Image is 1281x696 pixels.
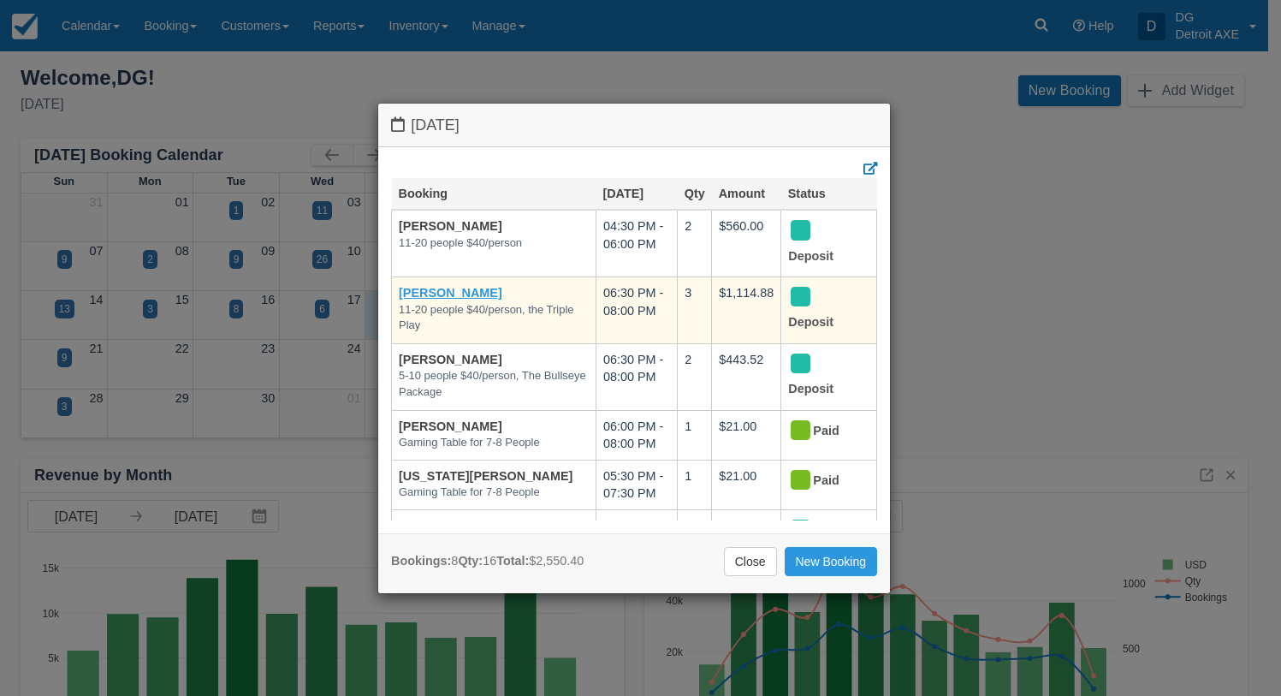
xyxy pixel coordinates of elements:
strong: Bookings: [391,554,451,568]
div: Deposit [788,217,854,270]
div: Paid [788,467,854,495]
td: 04:30 PM - 06:00 PM [596,210,677,277]
a: [PERSON_NAME] [399,286,502,300]
a: Close [724,547,777,576]
td: 06:00 PM - 07:00 PM [596,509,677,576]
td: 3 [678,277,712,344]
em: 11-20 people $40/person [399,235,589,252]
a: [PERSON_NAME] [399,519,502,532]
a: Status [788,187,826,200]
td: $30.00 [712,509,781,576]
div: Deposit [788,351,854,403]
a: Qty [685,187,705,200]
td: 06:30 PM - 08:00 PM [596,277,677,344]
td: $21.00 [712,410,781,460]
div: Deposit [788,284,854,336]
a: Amount [719,187,765,200]
strong: Total: [496,554,529,568]
td: 1 [678,460,712,509]
td: 4 [678,509,712,576]
h4: [DATE] [391,116,877,134]
em: Gaming Table for 7-8 People [399,435,589,451]
em: Gaming Table for 7-8 People [399,485,589,501]
td: $560.00 [712,210,781,277]
em: 11-20 people $40/person, the Triple Play [399,302,589,334]
div: 8 16 $2,550.40 [391,552,584,570]
td: $1,114.88 [712,277,781,344]
div: Deposit [788,517,854,569]
strong: Qty: [458,554,483,568]
td: 2 [678,210,712,277]
a: [US_STATE][PERSON_NAME] [399,469,572,483]
td: $443.52 [712,343,781,410]
td: $21.00 [712,460,781,509]
em: 5-10 people $40/person, The Bullseye Package [399,368,589,400]
td: 1 [678,410,712,460]
a: New Booking [785,547,878,576]
a: [PERSON_NAME] [399,219,502,233]
td: 2 [678,343,712,410]
div: Paid [788,418,854,445]
a: Booking [399,187,448,200]
td: 06:00 PM - 08:00 PM [596,410,677,460]
td: 06:30 PM - 08:00 PM [596,343,677,410]
a: [PERSON_NAME] [399,353,502,366]
td: 05:30 PM - 07:30 PM [596,460,677,509]
a: [PERSON_NAME] [399,419,502,433]
a: [DATE] [602,187,643,200]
